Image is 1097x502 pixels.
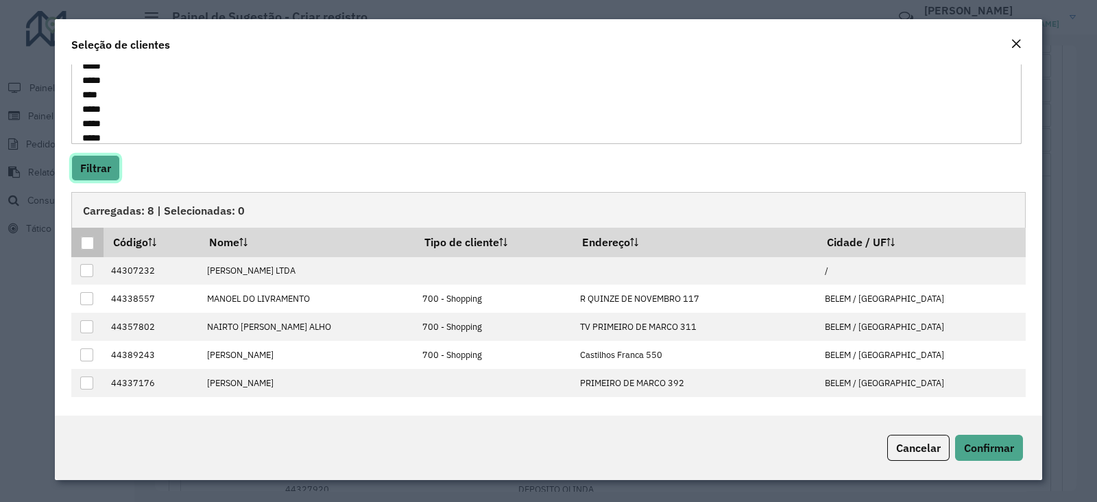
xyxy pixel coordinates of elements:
td: PRIMEIRO DE MARCO 392 [573,369,818,397]
td: R QUINZE DE NOVEMBRO 117 [573,285,818,313]
td: 44389243 [104,341,200,369]
td: BELEM / [GEOGRAPHIC_DATA] [818,341,1026,369]
td: 44337176 [104,369,200,397]
td: BELEM / [GEOGRAPHIC_DATA] [818,313,1026,341]
td: MANOEL DO LIVRAMENTO [200,285,415,313]
em: Fechar [1011,38,1022,49]
td: 700 - Shopping [415,313,572,341]
td: 700 - Shopping [415,341,572,369]
button: Filtrar [71,155,120,181]
td: 44336777 [104,397,200,425]
td: BELEM / [GEOGRAPHIC_DATA] [818,285,1026,313]
td: 44357802 [104,313,200,341]
td: 44307232 [104,257,200,285]
td: TV PRIMEIRO DE MARCO 311 [573,313,818,341]
td: 700 - Shopping [415,397,572,425]
td: BELEM / [GEOGRAPHIC_DATA] [818,369,1026,397]
td: NAIRTO [PERSON_NAME] ALHO [200,313,415,341]
th: Cidade / UF [818,228,1026,256]
td: 44338557 [104,285,200,313]
th: Código [104,228,200,256]
td: 700 - Shopping [415,285,572,313]
td: [PERSON_NAME] [200,369,415,397]
td: [PERSON_NAME] LTDA [200,257,415,285]
button: Close [1006,36,1026,53]
td: Castilhos Franca 550 [573,341,818,369]
td: BELEM / [GEOGRAPHIC_DATA] [818,397,1026,425]
th: Nome [200,228,415,256]
h4: Seleção de clientes [71,36,170,53]
td: [PERSON_NAME] [200,397,415,425]
button: Cancelar [887,435,950,461]
td: [PERSON_NAME] [200,341,415,369]
th: Endereço [573,228,818,256]
td: Castilhos Franca 27 [573,397,818,425]
td: / [818,257,1026,285]
span: Cancelar [896,441,941,455]
span: Confirmar [964,441,1014,455]
th: Tipo de cliente [415,228,572,256]
div: Carregadas: 8 | Selecionadas: 0 [71,192,1026,228]
button: Confirmar [955,435,1023,461]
